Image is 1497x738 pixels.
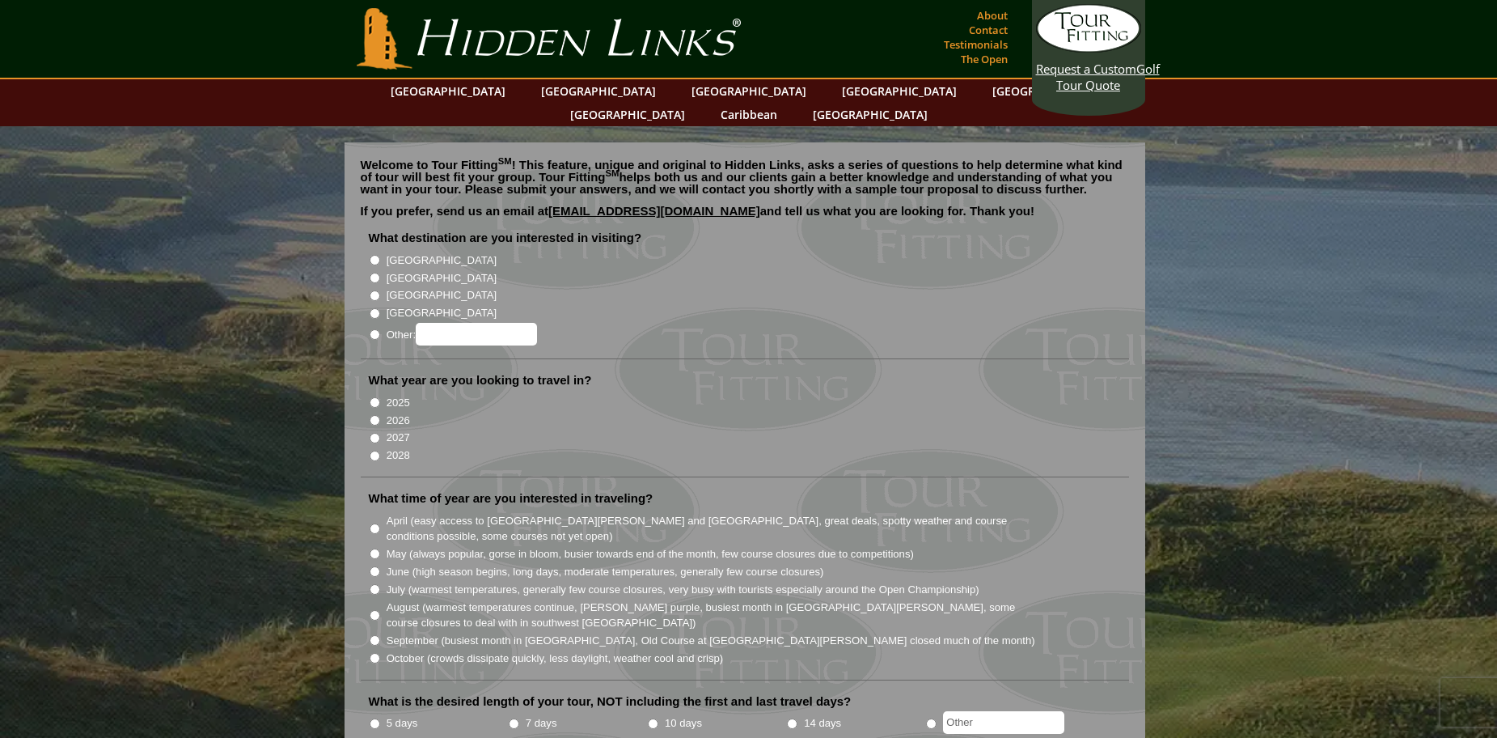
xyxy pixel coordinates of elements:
a: [GEOGRAPHIC_DATA] [383,79,514,103]
a: [GEOGRAPHIC_DATA] [834,79,965,103]
label: 2025 [387,395,410,411]
label: What time of year are you interested in traveling? [369,490,653,507]
a: About [973,4,1012,27]
label: September (busiest month in [GEOGRAPHIC_DATA], Old Course at [GEOGRAPHIC_DATA][PERSON_NAME] close... [387,633,1035,649]
input: Other [943,711,1064,734]
label: [GEOGRAPHIC_DATA] [387,305,497,321]
label: May (always popular, gorse in bloom, busier towards end of the month, few course closures due to ... [387,546,914,562]
a: Testimonials [940,33,1012,56]
input: Other: [416,323,537,346]
a: [EMAIL_ADDRESS][DOMAIN_NAME] [548,204,760,218]
label: 2028 [387,447,410,464]
label: April (easy access to [GEOGRAPHIC_DATA][PERSON_NAME] and [GEOGRAPHIC_DATA], great deals, spotty w... [387,513,1037,545]
label: What year are you looking to travel in? [369,372,592,388]
label: 2027 [387,430,410,446]
a: Caribbean [713,103,785,126]
a: [GEOGRAPHIC_DATA] [562,103,693,126]
p: Welcome to Tour Fitting ! This feature, unique and original to Hidden Links, asks a series of que... [361,159,1129,195]
label: What is the desired length of your tour, NOT including the first and last travel days? [369,693,852,710]
label: Other: [387,323,537,346]
label: What destination are you interested in visiting? [369,230,642,246]
label: October (crowds dissipate quickly, less daylight, weather cool and crisp) [387,651,724,667]
a: Contact [965,19,1012,41]
label: [GEOGRAPHIC_DATA] [387,287,497,303]
label: August (warmest temperatures continue, [PERSON_NAME] purple, busiest month in [GEOGRAPHIC_DATA][P... [387,600,1037,631]
a: Request a CustomGolf Tour Quote [1036,4,1141,93]
label: 10 days [665,715,702,732]
a: [GEOGRAPHIC_DATA] [533,79,664,103]
sup: SM [606,168,620,178]
a: The Open [957,48,1012,70]
label: June (high season begins, long days, moderate temperatures, generally few course closures) [387,564,824,580]
label: [GEOGRAPHIC_DATA] [387,252,497,269]
label: 14 days [804,715,841,732]
label: [GEOGRAPHIC_DATA] [387,270,497,286]
a: [GEOGRAPHIC_DATA] [984,79,1115,103]
a: [GEOGRAPHIC_DATA] [805,103,936,126]
sup: SM [498,156,512,166]
label: 2026 [387,413,410,429]
label: July (warmest temperatures, generally few course closures, very busy with tourists especially aro... [387,582,979,598]
span: Request a Custom [1036,61,1136,77]
label: 7 days [526,715,557,732]
p: If you prefer, send us an email at and tell us what you are looking for. Thank you! [361,205,1129,229]
a: [GEOGRAPHIC_DATA] [683,79,814,103]
label: 5 days [387,715,418,732]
